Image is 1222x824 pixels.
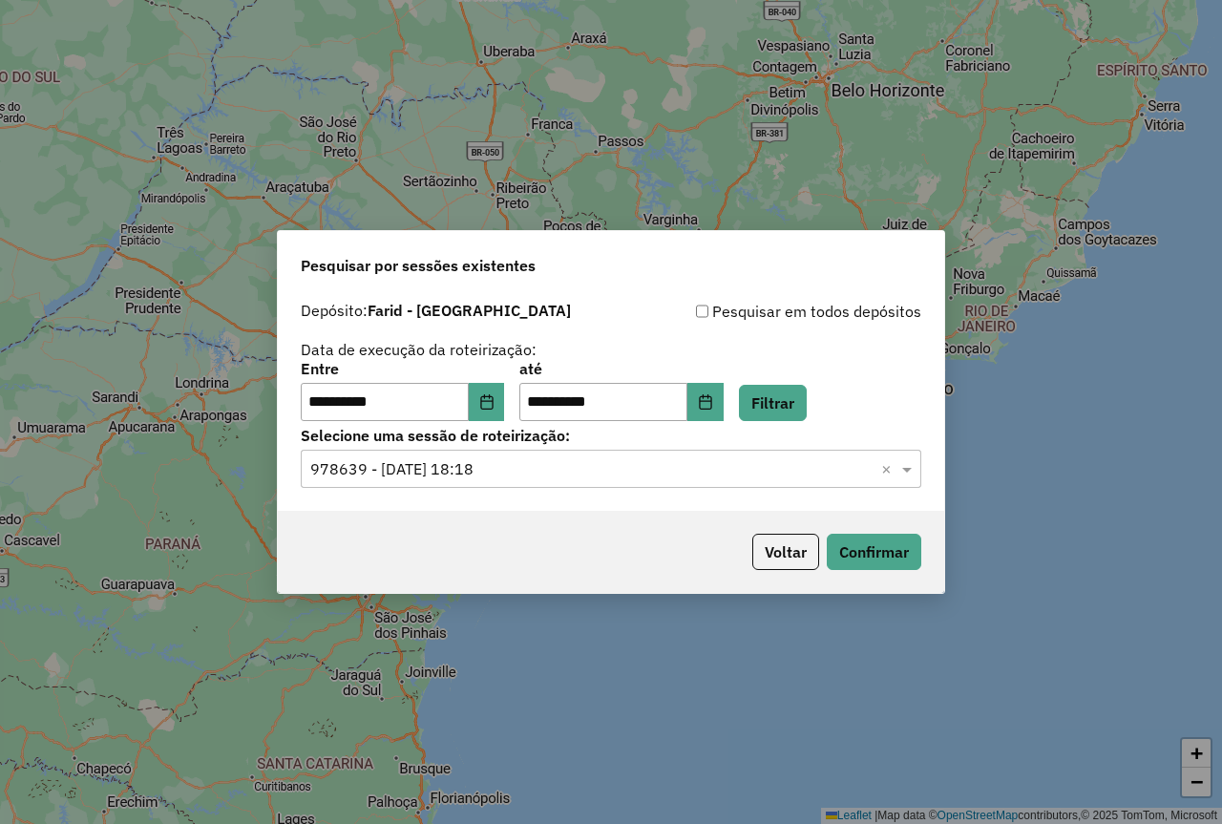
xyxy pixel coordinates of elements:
[301,424,921,447] label: Selecione uma sessão de roteirização:
[687,383,724,421] button: Choose Date
[301,338,537,361] label: Data de execução da roteirização:
[368,301,571,320] strong: Farid - [GEOGRAPHIC_DATA]
[827,534,921,570] button: Confirmar
[739,385,807,421] button: Filtrar
[301,299,571,322] label: Depósito:
[611,300,921,323] div: Pesquisar em todos depósitos
[469,383,505,421] button: Choose Date
[881,457,897,480] span: Clear all
[752,534,819,570] button: Voltar
[519,357,723,380] label: até
[301,254,536,277] span: Pesquisar por sessões existentes
[301,357,504,380] label: Entre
